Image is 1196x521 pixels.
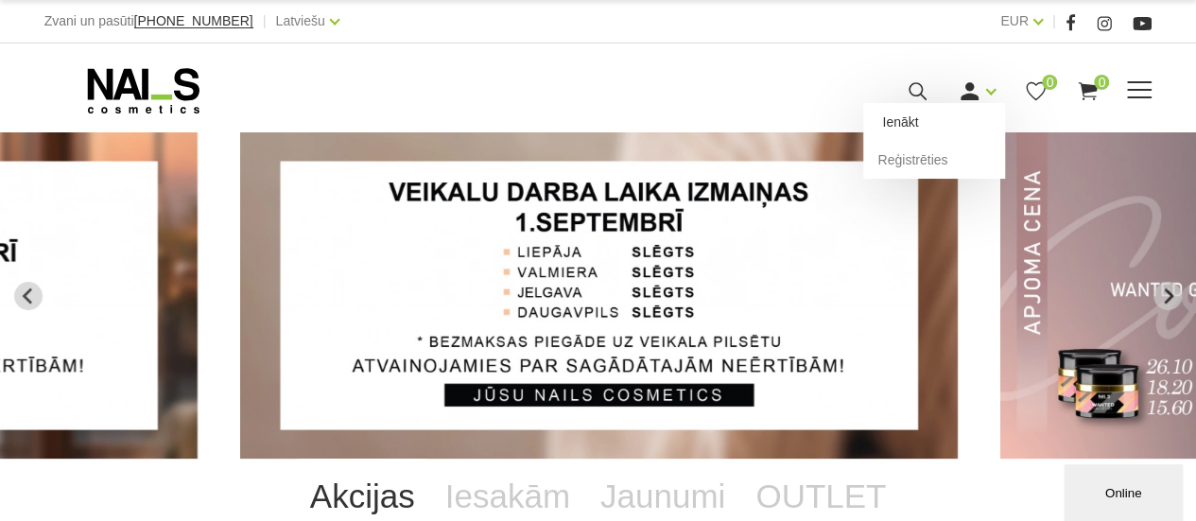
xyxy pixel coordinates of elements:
[1094,75,1109,90] span: 0
[863,103,1005,141] a: Ienākt
[263,9,267,33] span: |
[240,132,958,459] li: 3 of 13
[134,14,253,28] a: [PHONE_NUMBER]
[276,9,325,32] a: Latviešu
[1153,282,1182,310] button: Next slide
[863,141,1005,179] a: Reģistrēties
[134,13,253,28] span: [PHONE_NUMBER]
[44,9,253,33] div: Zvani un pasūti
[1042,75,1057,90] span: 0
[1052,9,1056,33] span: |
[1000,9,1029,32] a: EUR
[14,282,43,310] button: Previous slide
[1064,460,1187,521] iframe: chat widget
[1076,79,1100,103] a: 0
[1024,79,1048,103] a: 0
